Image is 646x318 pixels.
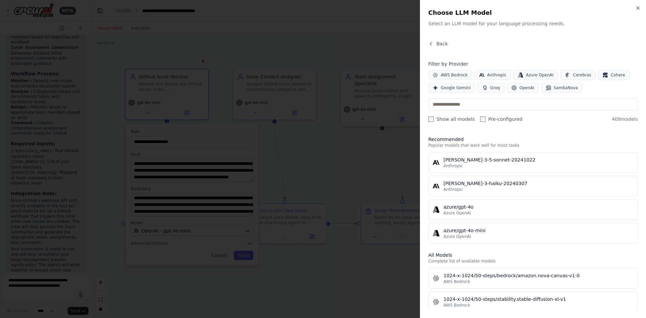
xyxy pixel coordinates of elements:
[443,180,634,187] div: [PERSON_NAME]-3-haiku-20240307
[443,204,634,210] div: azure/gpt-4o
[513,70,558,80] button: Azure OpenAI
[428,116,434,122] input: Show all models
[554,85,578,91] span: SambaNova
[428,176,638,197] button: [PERSON_NAME]-3-haiku-20240307Anthropic
[428,40,448,47] button: Back
[443,163,463,169] span: Anthropic
[428,116,475,122] label: Show all models
[428,252,638,258] h3: All Models
[519,85,534,91] span: OpenAI
[428,83,475,93] button: Google Gemini
[612,116,638,122] span: 409 models
[428,258,638,264] p: Complete list of available models
[478,83,504,93] button: Groq
[573,72,591,78] span: Cerebras
[443,234,471,239] span: Azure OpenAI
[443,210,471,216] span: Azure OpenAI
[443,272,634,279] div: 1024-x-1024/50-steps/bedrock/amazon.nova-canvas-v1:0
[443,296,634,303] div: 1024-x-1024/50-steps/stability.stable-diffusion-xl-v1
[428,199,638,220] button: azure/gpt-4oAzure OpenAI
[598,70,630,80] button: Cohere
[428,8,638,17] h2: Choose LLM Model
[443,227,634,234] div: azure/gpt-4o-mini
[487,72,507,78] span: Anthropic
[428,268,638,289] button: 1024-x-1024/50-steps/bedrock/amazon.nova-canvas-v1:0AWS Bedrock
[441,72,468,78] span: AWS Bedrock
[561,70,596,80] button: Cerebras
[428,143,638,148] p: Popular models that work well for most tasks
[428,20,638,27] p: Select an LLM model for your language processing needs.
[443,156,634,163] div: [PERSON_NAME]-3-5-sonnet-20241022
[428,152,638,173] button: [PERSON_NAME]-3-5-sonnet-20241022Anthropic
[428,136,638,143] h3: Recommended
[611,72,625,78] span: Cohere
[428,291,638,312] button: 1024-x-1024/50-steps/stability.stable-diffusion-xl-v1AWS Bedrock
[475,70,511,80] button: Anthropic
[480,116,523,122] label: Pre-configured
[507,83,539,93] button: OpenAI
[541,83,582,93] button: SambaNova
[443,187,463,192] span: Anthropic
[436,40,448,47] span: Back
[443,279,470,284] span: AWS Bedrock
[443,303,470,308] span: AWS Bedrock
[428,61,638,67] h4: Filter by Provider
[480,116,486,122] input: Pre-configured
[428,70,472,80] button: AWS Bedrock
[441,85,471,91] span: Google Gemini
[526,72,553,78] span: Azure OpenAI
[428,223,638,244] button: azure/gpt-4o-miniAzure OpenAI
[490,85,500,91] span: Groq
